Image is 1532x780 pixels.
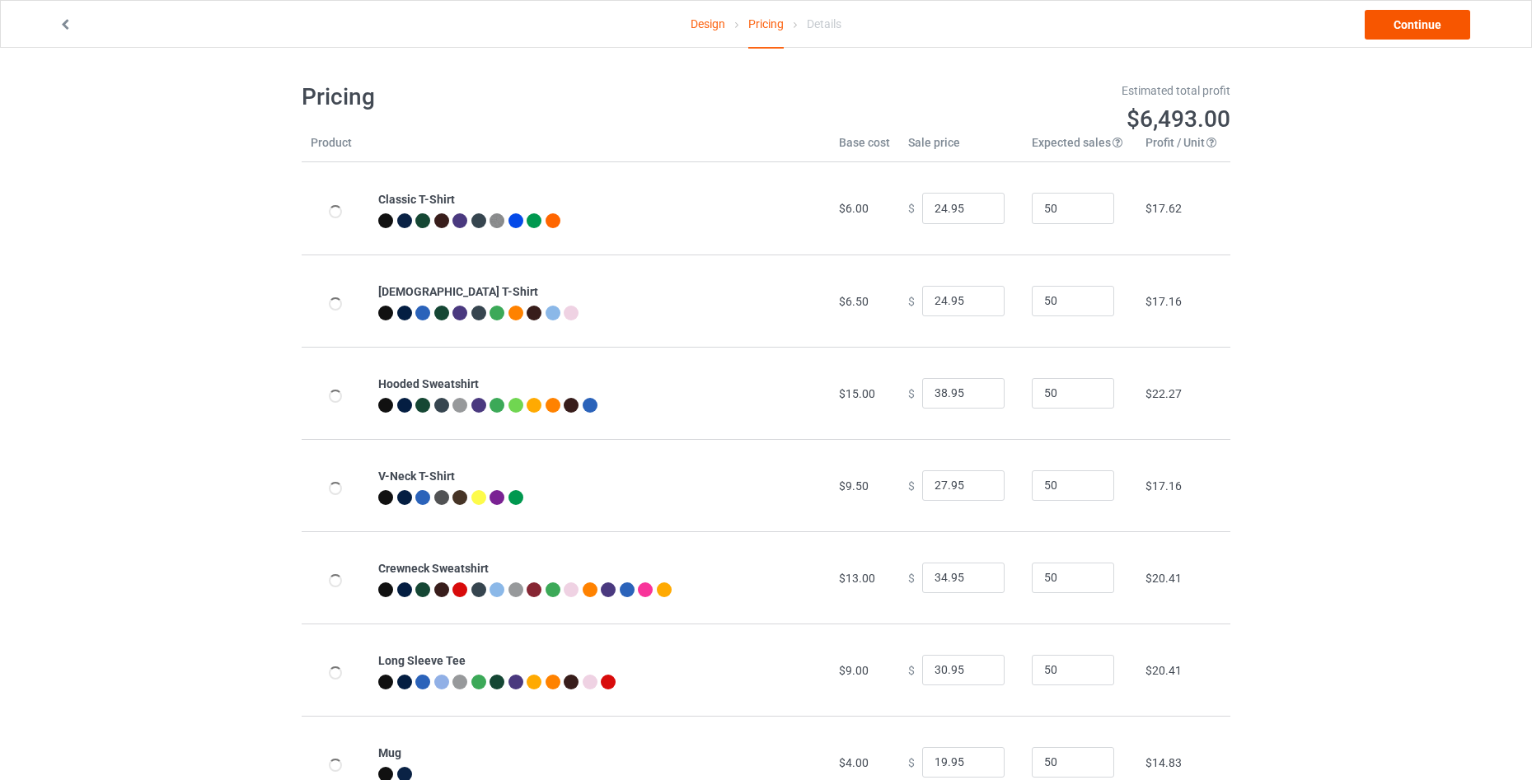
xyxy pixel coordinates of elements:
[1145,295,1182,308] span: $17.16
[378,469,455,483] b: V-Neck T-Shirt
[839,664,869,677] span: $9.00
[302,82,755,112] h1: Pricing
[490,213,504,228] img: heather_texture.png
[839,295,869,308] span: $6.50
[839,202,869,215] span: $6.00
[778,82,1231,99] div: Estimated total profit
[807,1,841,47] div: Details
[1145,664,1182,677] span: $20.41
[839,479,869,493] span: $9.50
[908,386,915,399] span: $
[1145,479,1182,493] span: $17.16
[378,193,455,206] b: Classic T-Shirt
[1145,756,1182,769] span: $14.83
[302,134,369,162] th: Product
[1145,202,1182,215] span: $17.62
[908,755,915,768] span: $
[1145,572,1182,585] span: $20.41
[839,572,875,585] span: $13.00
[899,134,1023,162] th: Sale price
[378,562,489,575] b: Crewneck Sweatshirt
[1145,387,1182,400] span: $22.27
[1365,10,1470,40] a: Continue
[378,285,538,298] b: [DEMOGRAPHIC_DATA] T-Shirt
[908,202,915,215] span: $
[908,663,915,676] span: $
[748,1,784,49] div: Pricing
[908,571,915,584] span: $
[1127,105,1230,133] span: $6,493.00
[378,377,479,390] b: Hooded Sweatshirt
[1023,134,1136,162] th: Expected sales
[378,654,466,667] b: Long Sleeve Tee
[839,387,875,400] span: $15.00
[908,294,915,307] span: $
[691,1,725,47] a: Design
[378,746,401,759] b: Mug
[830,134,899,162] th: Base cost
[1136,134,1230,162] th: Profit / Unit
[839,756,869,769] span: $4.00
[908,479,915,492] span: $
